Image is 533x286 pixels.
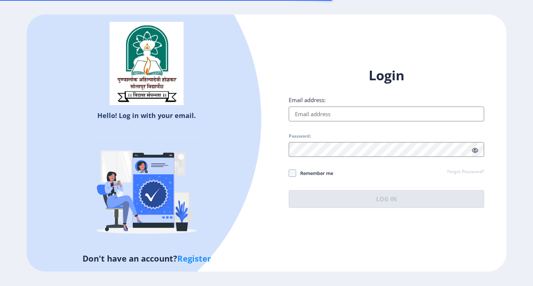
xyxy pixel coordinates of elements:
[177,253,211,264] a: Register
[289,133,311,139] label: Password:
[32,252,261,264] h5: Don't have an account?
[82,123,211,252] img: Verified-rafiki.svg
[289,107,484,121] input: Email address
[289,96,326,104] label: Email address:
[110,22,184,105] img: sulogo.png
[289,67,484,84] h1: Login
[289,190,484,208] button: Log In
[447,169,484,175] a: Forgot Password?
[296,169,333,178] span: Remember me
